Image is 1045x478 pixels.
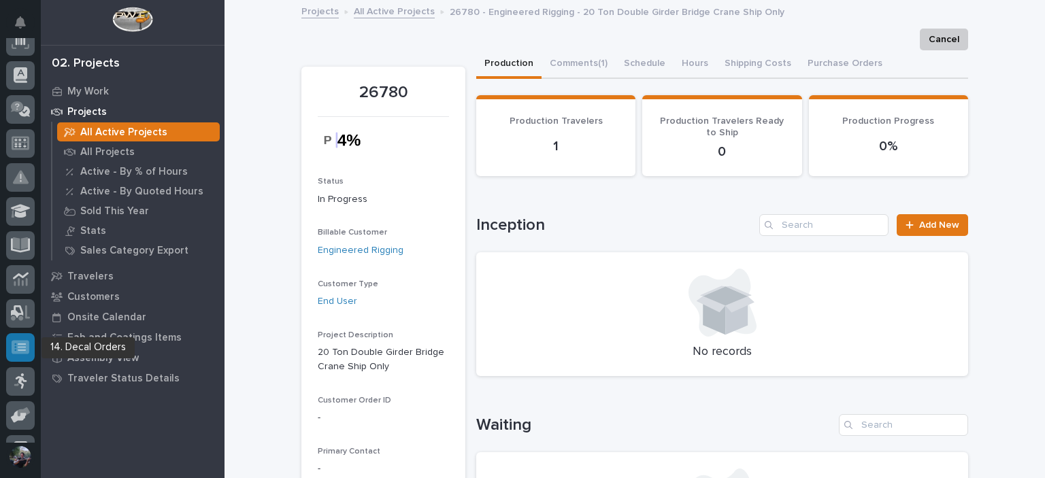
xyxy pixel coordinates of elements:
div: Notifications [17,16,35,38]
img: Workspace Logo [112,7,152,32]
p: In Progress [318,192,449,207]
p: Active - By % of Hours [80,166,188,178]
a: My Work [41,81,225,101]
span: Production Progress [842,116,934,126]
span: Add New [919,220,959,230]
p: Active - By Quoted Hours [80,186,203,198]
button: Hours [674,50,716,79]
a: Projects [41,101,225,122]
div: 02. Projects [52,56,120,71]
button: Comments (1) [542,50,616,79]
span: Primary Contact [318,447,380,456]
button: Production [476,50,542,79]
a: Traveler Status Details [41,368,225,388]
a: Active - By % of Hours [52,162,225,181]
h1: Inception [476,216,754,235]
a: Active - By Quoted Hours [52,182,225,201]
p: Customers [67,291,120,303]
a: Engineered Rigging [318,243,403,258]
span: Production Travelers Ready to Ship [660,116,784,137]
span: Cancel [929,31,959,48]
h1: Waiting [476,415,833,435]
a: Assembly View [41,347,225,368]
a: Sold This Year [52,201,225,220]
p: No records [493,345,952,360]
p: 26780 [318,83,449,103]
p: Onsite Calendar [67,311,146,324]
span: Project Description [318,331,393,339]
p: 20 Ton Double Girder Bridge Crane Ship Only [318,345,449,374]
p: All Projects [80,146,135,158]
a: Sales Category Export [52,241,225,260]
span: Status [318,177,344,186]
a: Projects [301,3,339,18]
p: - [318,411,449,425]
button: Shipping Costs [716,50,799,79]
span: Billable Customer [318,228,387,237]
p: Traveler Status Details [67,373,180,385]
p: 26780 - Engineered Rigging - 20 Ton Double Girder Bridge Crane Ship Only [450,3,784,18]
p: 0% [825,138,952,154]
p: Assembly View [67,352,139,364]
p: Travelers [67,271,114,283]
p: 0 [659,143,785,160]
a: All Projects [52,142,225,161]
button: Purchase Orders [799,50,891,79]
button: Cancel [920,29,968,50]
span: Customer Type [318,280,378,288]
a: End User [318,294,357,309]
button: Notifications [6,8,35,37]
span: Production Travelers [510,116,603,126]
p: - [318,462,449,476]
a: Onsite Calendar [41,307,225,327]
input: Search [759,214,889,236]
button: users-avatar [6,443,35,471]
p: Stats [80,225,106,237]
p: Projects [67,106,107,118]
a: Fab and Coatings Items [41,327,225,347]
span: Customer Order ID [318,396,391,405]
a: Travelers [41,266,225,286]
p: Fab and Coatings Items [67,332,182,344]
p: All Active Projects [80,126,167,139]
button: Schedule [616,50,674,79]
img: getQS2XdH2ULIFZIFfV-CX4y-7kHsjC255UXrc9YGT8 [318,125,384,156]
p: Sales Category Export [80,245,188,257]
a: Stats [52,221,225,240]
p: My Work [67,86,109,98]
a: Add New [897,214,968,236]
input: Search [839,414,968,436]
a: All Active Projects [52,122,225,141]
p: Sold This Year [80,205,149,218]
a: All Active Projects [354,3,435,18]
p: 1 [493,138,619,154]
a: Customers [41,286,225,307]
